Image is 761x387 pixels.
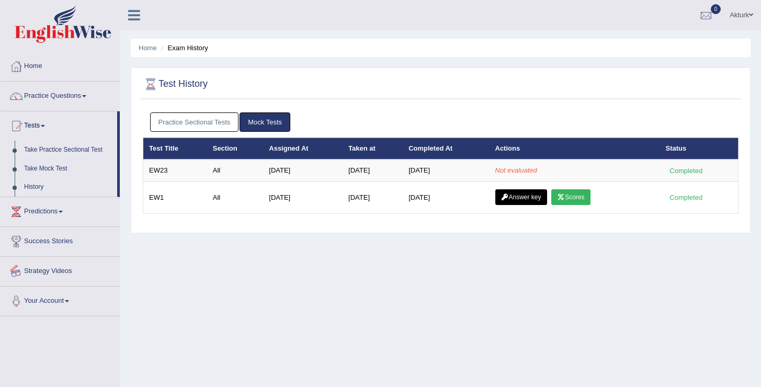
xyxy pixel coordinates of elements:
[19,160,117,178] a: Take Mock Test
[143,160,207,181] td: EW23
[403,160,489,181] td: [DATE]
[1,82,120,108] a: Practice Questions
[143,138,207,160] th: Test Title
[1,111,117,138] a: Tests
[1,257,120,283] a: Strategy Videos
[263,160,343,181] td: [DATE]
[158,43,208,53] li: Exam History
[1,227,120,253] a: Success Stories
[403,138,489,160] th: Completed At
[711,4,721,14] span: 0
[495,166,537,174] em: Not evaluated
[1,287,120,313] a: Your Account
[343,138,403,160] th: Taken at
[207,138,264,160] th: Section
[343,160,403,181] td: [DATE]
[495,189,547,205] a: Answer key
[490,138,660,160] th: Actions
[403,181,489,213] td: [DATE]
[240,112,290,132] a: Mock Tests
[263,138,343,160] th: Assigned At
[343,181,403,213] td: [DATE]
[660,138,739,160] th: Status
[207,160,264,181] td: All
[143,76,208,92] h2: Test History
[143,181,207,213] td: EW1
[207,181,264,213] td: All
[139,44,157,52] a: Home
[666,165,707,176] div: Completed
[666,192,707,203] div: Completed
[263,181,343,213] td: [DATE]
[19,141,117,160] a: Take Practice Sectional Test
[1,197,120,223] a: Predictions
[1,52,120,78] a: Home
[19,178,117,197] a: History
[150,112,239,132] a: Practice Sectional Tests
[551,189,590,205] a: Scores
